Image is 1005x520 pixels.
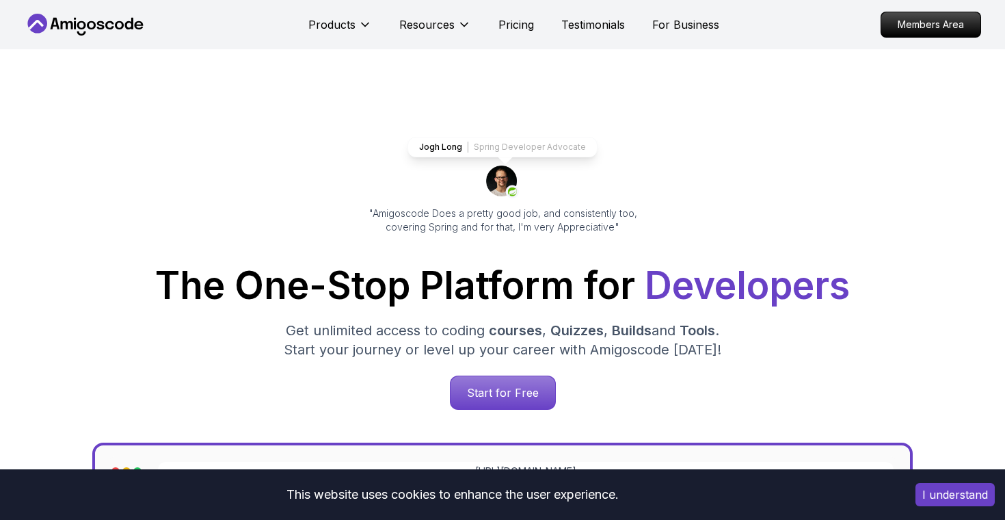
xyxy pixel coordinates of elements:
[561,16,625,33] a: Testimonials
[498,16,534,33] a: Pricing
[35,267,970,304] h1: The One-Stop Platform for
[550,322,604,339] span: Quizzes
[419,142,462,153] p: Jogh Long
[680,322,715,339] span: Tools
[645,263,850,308] span: Developers
[10,480,895,510] div: This website uses cookies to enhance the user experience.
[612,322,652,339] span: Builds
[486,166,519,198] img: josh long
[881,12,980,37] p: Members Area
[475,465,576,478] a: [URL][DOMAIN_NAME]
[915,483,995,506] button: Accept cookies
[652,16,719,33] a: For Business
[474,142,586,153] p: Spring Developer Advocate
[881,12,981,38] a: Members Area
[273,321,732,359] p: Get unlimited access to coding , , and . Start your journey or level up your career with Amigosco...
[489,322,542,339] span: courses
[308,16,356,33] p: Products
[450,376,556,410] a: Start for Free
[349,207,656,234] p: "Amigoscode Does a pretty good job, and consistently too, covering Spring and for that, I'm very ...
[399,16,471,44] button: Resources
[451,376,555,409] p: Start for Free
[399,16,455,33] p: Resources
[308,16,372,44] button: Products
